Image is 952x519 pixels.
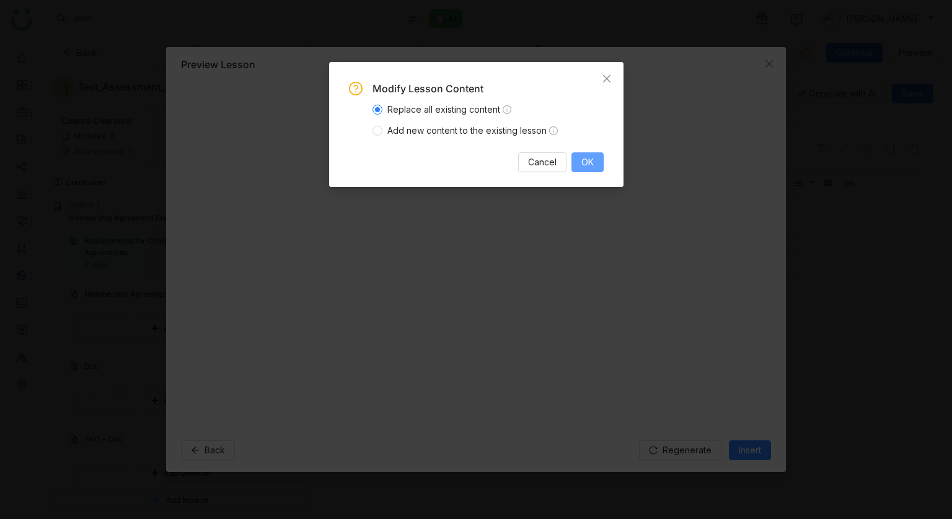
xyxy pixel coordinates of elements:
span: OK [581,155,594,169]
button: Close [590,62,624,95]
span: Add new content to the existing lesson [382,124,563,137]
span: Replace all existing content [382,103,516,116]
button: Cancel [518,152,566,172]
span: Modify Lesson Content [372,82,483,95]
button: OK [571,152,604,172]
span: Cancel [528,155,557,169]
